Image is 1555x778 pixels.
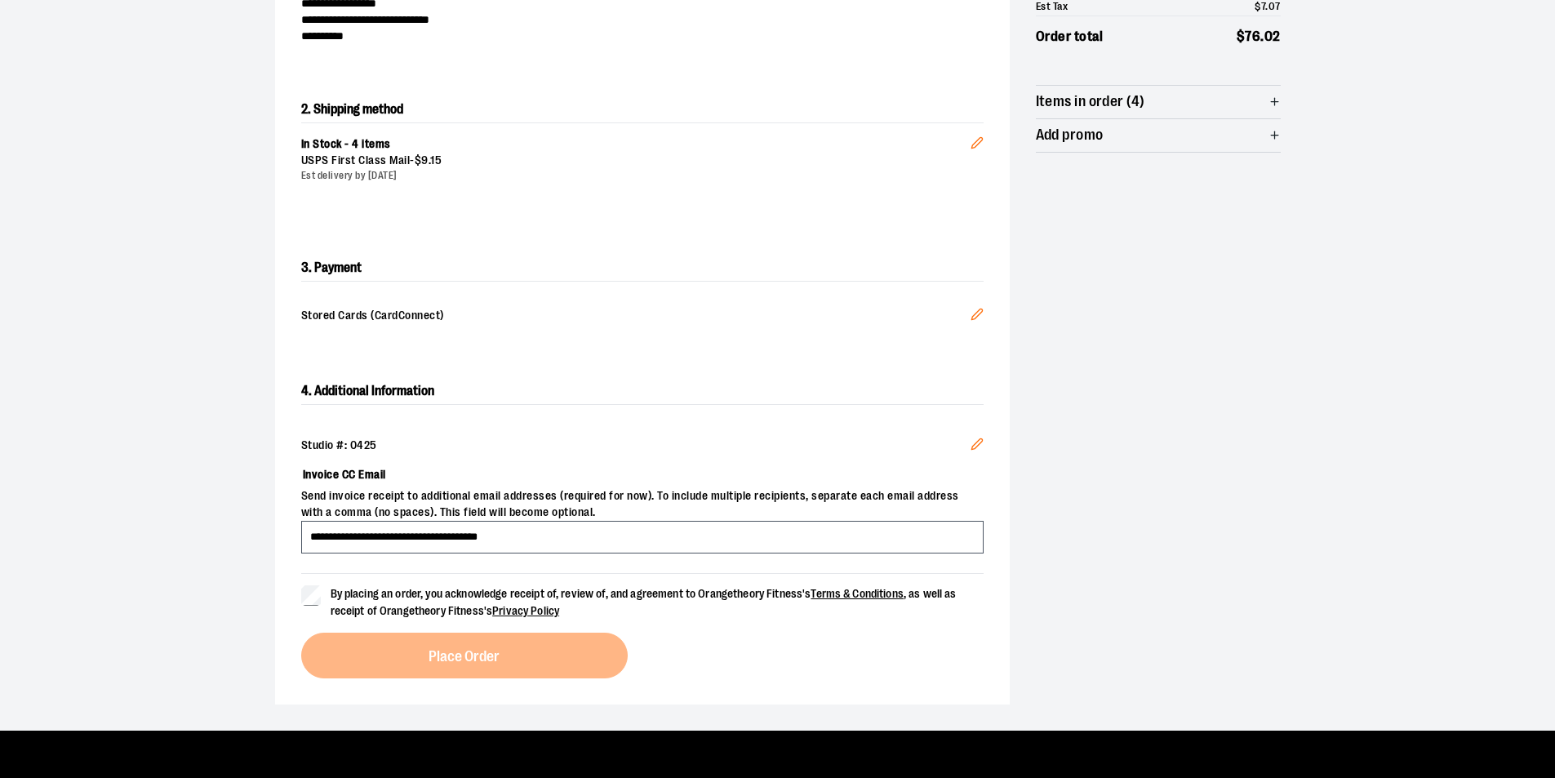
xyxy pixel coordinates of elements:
[1036,86,1281,118] button: Items in order (4)
[811,587,904,600] a: Terms & Conditions
[301,136,971,153] div: In Stock - 4 items
[301,488,984,521] span: Send invoice receipt to additional email addresses (required for now). To include multiple recipi...
[957,110,997,167] button: Edit
[301,378,984,405] h2: 4. Additional Information
[1036,94,1145,109] span: Items in order (4)
[301,438,984,454] div: Studio #: 0425
[301,460,984,488] label: Invoice CC Email
[1237,29,1246,44] span: $
[331,587,957,617] span: By placing an order, you acknowledge receipt of, review of, and agreement to Orangetheory Fitness...
[301,308,971,326] span: Stored Cards (CardConnect)
[1260,29,1264,44] span: .
[492,604,559,617] a: Privacy Policy
[301,96,984,122] h2: 2. Shipping method
[421,153,429,167] span: 9
[1245,29,1260,44] span: 76
[957,425,997,469] button: Edit
[1264,29,1281,44] span: 02
[957,295,997,339] button: Edit
[301,153,971,169] div: USPS First Class Mail -
[1036,119,1281,152] button: Add promo
[430,153,442,167] span: 15
[1036,127,1104,143] span: Add promo
[301,255,984,282] h2: 3. Payment
[1036,26,1104,47] span: Order total
[415,153,422,167] span: $
[301,585,321,605] input: By placing an order, you acknowledge receipt of, review of, and agreement to Orangetheory Fitness...
[429,153,431,167] span: .
[301,169,971,183] div: Est delivery by [DATE]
